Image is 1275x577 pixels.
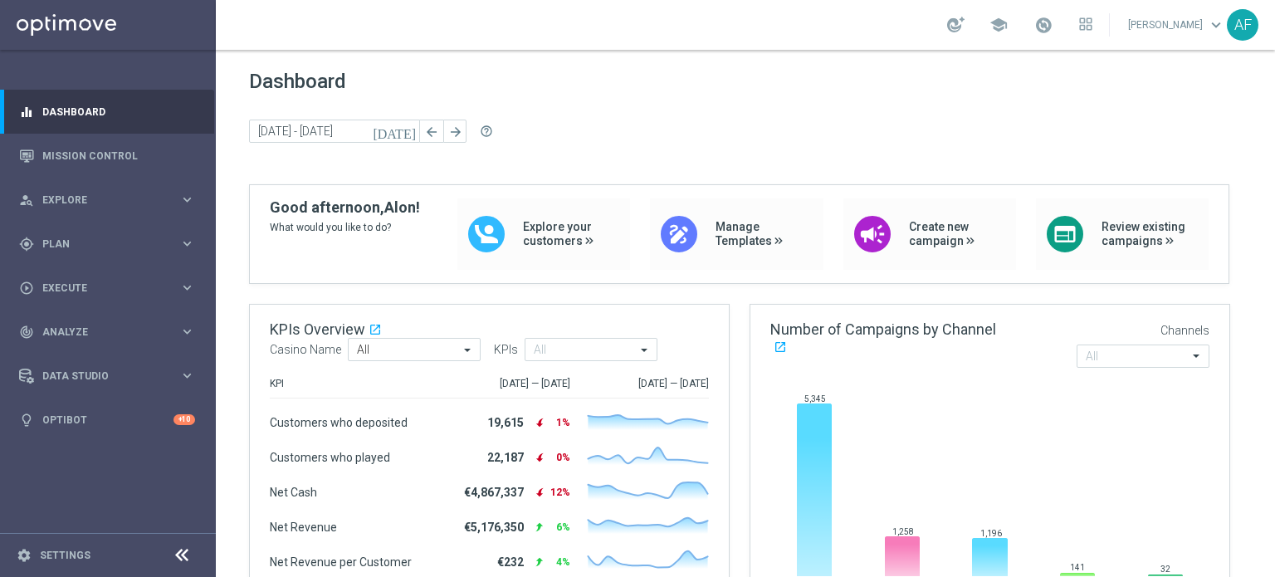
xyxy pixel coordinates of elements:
button: Data Studio keyboard_arrow_right [18,369,196,383]
i: keyboard_arrow_right [179,236,195,252]
button: lightbulb Optibot +10 [18,413,196,427]
i: equalizer [19,105,34,120]
a: Mission Control [42,134,195,178]
span: Plan [42,239,179,249]
button: person_search Explore keyboard_arrow_right [18,193,196,207]
i: gps_fixed [19,237,34,252]
a: [PERSON_NAME]keyboard_arrow_down [1126,12,1227,37]
i: play_circle_outline [19,281,34,296]
i: lightbulb [19,413,34,428]
span: school [989,16,1008,34]
i: keyboard_arrow_right [179,280,195,296]
span: Execute [42,283,179,293]
button: gps_fixed Plan keyboard_arrow_right [18,237,196,251]
i: keyboard_arrow_right [179,368,195,384]
div: Optibot [19,398,195,442]
div: Analyze [19,325,179,340]
button: Mission Control [18,149,196,163]
i: settings [17,548,32,563]
span: Explore [42,195,179,205]
i: track_changes [19,325,34,340]
span: Data Studio [42,371,179,381]
a: Settings [40,550,90,560]
div: Plan [19,237,179,252]
a: Optibot [42,398,173,442]
a: Dashboard [42,90,195,134]
div: Explore [19,193,179,208]
button: equalizer Dashboard [18,105,196,119]
i: keyboard_arrow_right [179,324,195,340]
div: Data Studio [19,369,179,384]
div: AF [1227,9,1258,41]
button: track_changes Analyze keyboard_arrow_right [18,325,196,339]
i: keyboard_arrow_right [179,192,195,208]
span: Analyze [42,327,179,337]
div: Execute [19,281,179,296]
div: +10 [173,414,195,425]
div: Dashboard [19,90,195,134]
button: play_circle_outline Execute keyboard_arrow_right [18,281,196,295]
i: person_search [19,193,34,208]
span: keyboard_arrow_down [1207,16,1225,34]
div: Mission Control [19,134,195,178]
